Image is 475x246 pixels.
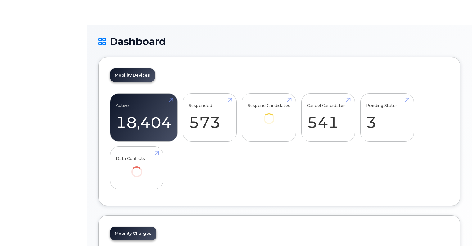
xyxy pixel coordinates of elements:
a: Mobility Devices [110,68,155,82]
a: Pending Status 3 [366,97,408,138]
h1: Dashboard [98,36,460,47]
a: Suspend Candidates [248,97,290,133]
a: Active 18,404 [116,97,172,138]
a: Data Conflicts [116,150,158,186]
a: Mobility Charges [110,227,156,240]
a: Suspended 573 [189,97,231,138]
a: Cancel Candidates 541 [307,97,349,138]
